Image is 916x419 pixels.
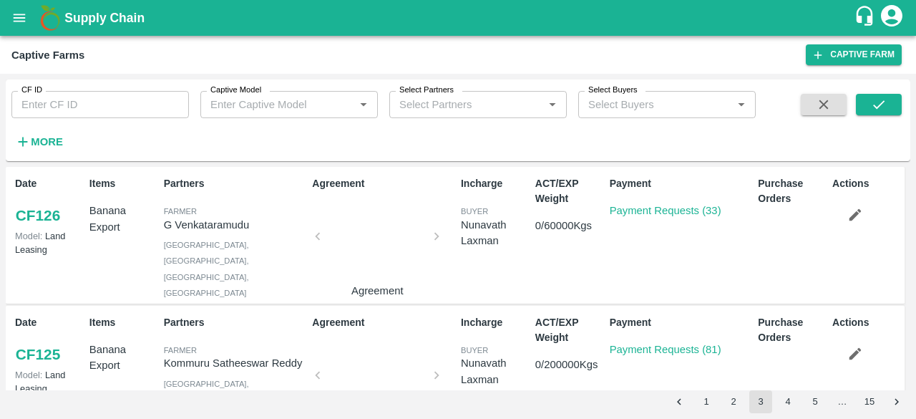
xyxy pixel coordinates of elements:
div: customer-support [854,5,879,31]
input: Enter CF ID [11,91,189,118]
p: Items [89,176,158,191]
button: Go to previous page [668,390,691,413]
button: Go to page 2 [722,390,745,413]
input: Select Partners [394,95,520,114]
button: Open [543,95,562,114]
p: Land Leasing [15,229,84,256]
p: Payment [610,315,753,330]
p: Date [15,176,84,191]
span: Farmer [164,207,197,216]
p: Agreement [323,283,431,299]
a: Payment Requests (33) [610,205,721,216]
p: 0 / 60000 Kgs [535,218,604,233]
div: account of current user [879,3,905,33]
button: Open [354,95,373,114]
p: Actions [832,315,901,330]
input: Select Buyers [583,95,709,114]
div: Nunavath Laxman [461,217,530,249]
button: Go to page 5 [804,390,827,413]
button: Go to page 4 [776,390,799,413]
p: Banana Export [89,203,158,235]
button: open drawer [3,1,36,34]
p: Actions [832,176,901,191]
div: Nunavath Laxman [461,355,530,387]
a: CF125 [15,342,61,367]
span: [GEOGRAPHIC_DATA], [GEOGRAPHIC_DATA], [GEOGRAPHIC_DATA], [GEOGRAPHIC_DATA] [164,241,249,297]
p: Incharge [461,315,530,330]
p: Purchase Orders [758,315,827,345]
input: Enter Captive Model [205,95,350,114]
button: page 3 [749,390,772,413]
span: Model: [15,231,42,241]
span: Farmer [164,346,197,355]
p: Kommuru Satheeswar Reddy [164,355,307,371]
button: Go to page 15 [858,390,881,413]
p: Agreement [312,176,455,191]
p: Purchase Orders [758,176,827,206]
p: Payment [610,176,753,191]
p: ACT/EXP Weight [535,315,604,345]
div: Captive Farms [11,46,84,64]
button: Open [732,95,751,114]
p: ACT/EXP Weight [535,176,604,206]
nav: pagination navigation [666,390,910,413]
p: Partners [164,176,307,191]
label: CF ID [21,85,42,96]
a: CF126 [15,203,61,228]
a: Captive Farm [806,44,902,65]
p: Items [89,315,158,330]
b: Supply Chain [64,11,145,25]
img: logo [36,4,64,32]
div: … [831,395,854,409]
p: Incharge [461,176,530,191]
button: Go to page 1 [695,390,718,413]
strong: More [31,136,63,148]
p: Agreement [312,315,455,330]
p: 0 / 200000 Kgs [535,357,604,372]
p: Partners [164,315,307,330]
span: buyer [461,207,488,216]
label: Select Partners [399,85,454,96]
label: Captive Model [210,85,261,96]
p: Land Leasing [15,368,84,395]
a: Payment Requests (81) [610,344,721,355]
button: More [11,130,67,154]
label: Select Buyers [588,85,638,96]
p: G Venkataramudu [164,217,307,233]
a: Supply Chain [64,8,854,28]
button: Go to next page [885,390,908,413]
p: Date [15,315,84,330]
span: Model: [15,370,42,380]
span: buyer [461,346,488,355]
p: Banana Export [89,342,158,374]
